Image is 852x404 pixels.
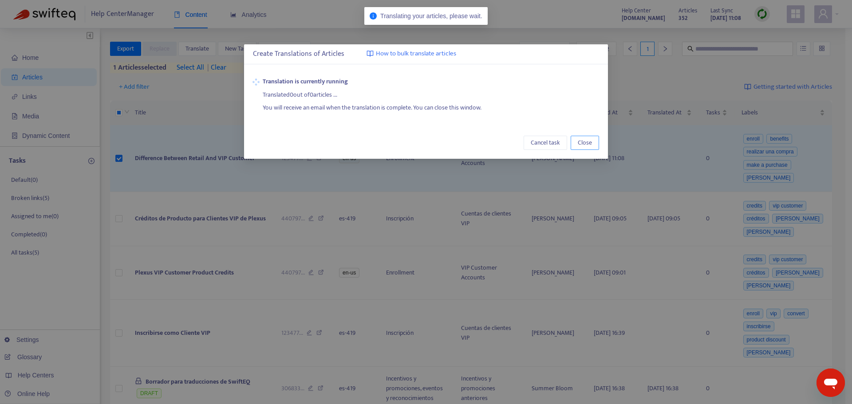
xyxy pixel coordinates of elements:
[367,50,374,57] img: image-link
[370,12,377,20] span: info-circle
[263,77,599,86] strong: Translation is currently running
[253,49,599,59] div: Create Translations of Articles
[380,12,482,20] span: Translating your articles, please wait.
[578,138,592,148] span: Close
[263,100,599,113] div: You will receive an email when the translation is complete. You can close this window.
[571,136,599,150] button: Close
[524,136,567,150] button: Cancel task
[376,49,456,59] span: How to bulk translate articles
[367,49,456,59] a: How to bulk translate articles
[531,138,560,148] span: Cancel task
[263,86,599,100] div: Translated 0 out of 0 articles ...
[816,369,845,397] iframe: Button to launch messaging window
